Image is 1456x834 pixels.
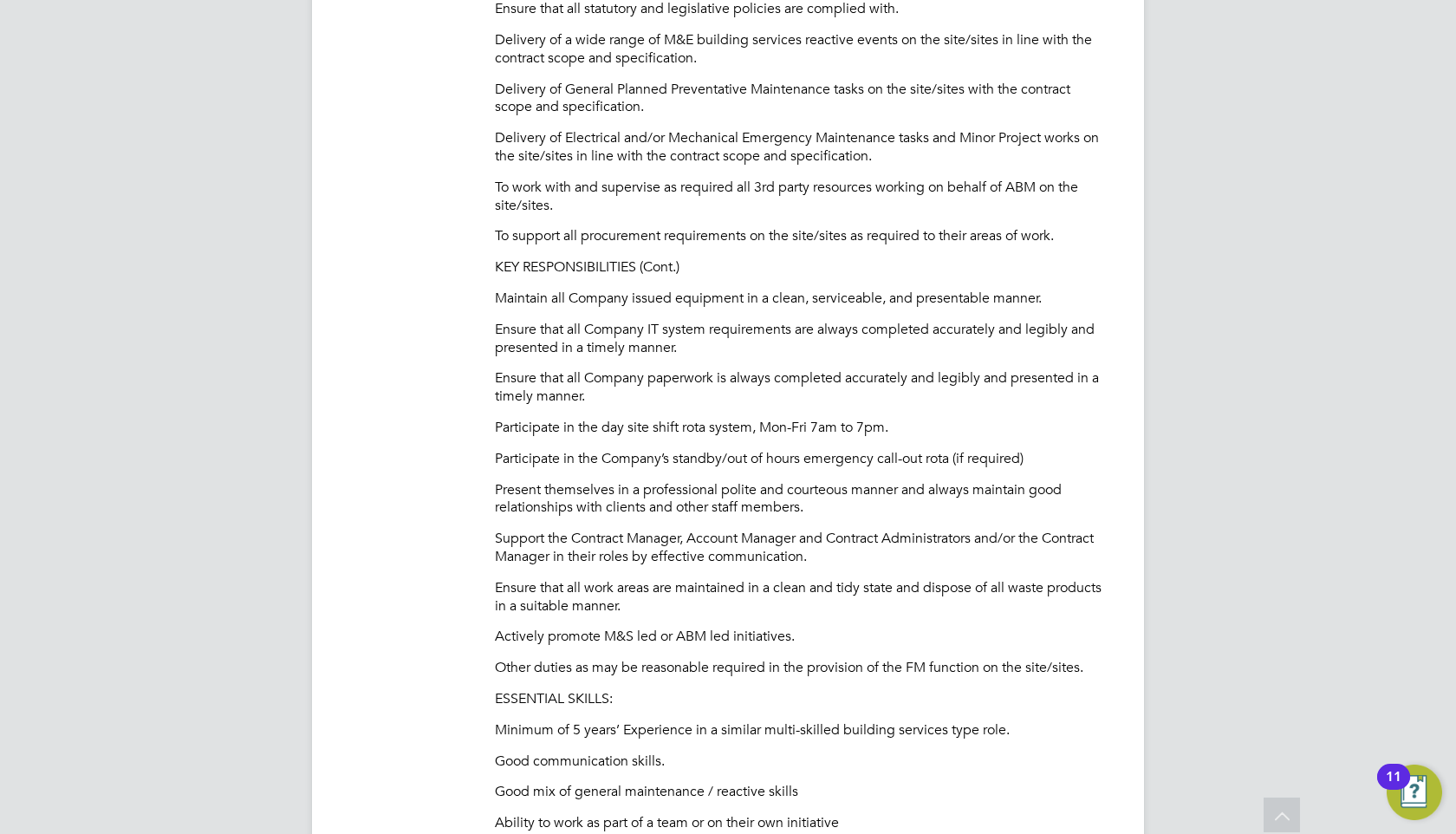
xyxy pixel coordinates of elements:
p: To support all procurement requirements on the site/sites as required to their areas of work. [495,227,1109,245]
p: KEY RESPONSIBILITIES (Cont.) [495,258,1109,277]
p: Actively promote M&S led or ABM led initiatives. [495,628,1109,646]
p: Delivery of Electrical and/or Mechanical Emergency Maintenance tasks and Minor Project works on t... [495,129,1109,166]
p: Present themselves in a professional polite and courteous manner and always maintain good relatio... [495,481,1109,518]
p: Participate in the Company’s standby/out of hours emergency call-out rota (if required) [495,450,1109,468]
p: Good communication skills. [495,753,1109,771]
p: To work with and supervise as required all 3rd party resources working on behalf of ABM on the si... [495,179,1109,215]
p: Minimum of 5 years’ Experience in a similar multi-skilled building services type role. [495,721,1109,740]
p: Delivery of General Planned Preventative Maintenance tasks on the site/sites with the contract sc... [495,81,1109,117]
p: Ensure that all Company IT system requirements are always completed accurately and legibly and pr... [495,321,1109,357]
p: Delivery of a wide range of M&E building services reactive events on the site/sites in line with ... [495,31,1109,68]
p: Support the Contract Manager, Account Manager and Contract Administrators and/or the Contract Man... [495,530,1109,566]
p: Maintain all Company issued equipment in a clean, serviceable, and presentable manner. [495,290,1109,308]
p: ESSENTIAL SKILLS: [495,690,1109,708]
p: Participate in the day site shift rota system, Mon-Fri 7am to 7pm. [495,419,1109,437]
p: Other duties as may be reasonable required in the provision of the FM function on the site/sites. [495,659,1109,677]
p: Ability to work as part of a team or on their own initiative [495,814,1109,832]
p: Ensure that all work areas are maintained in a clean and tidy state and dispose of all waste prod... [495,579,1109,616]
button: Open Resource Center, 11 new notifications [1387,765,1442,820]
div: 11 [1386,777,1401,799]
p: Ensure that all Company paperwork is always completed accurately and legibly and presented in a t... [495,369,1109,406]
p: Good mix of general maintenance / reactive skills [495,783,1109,801]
